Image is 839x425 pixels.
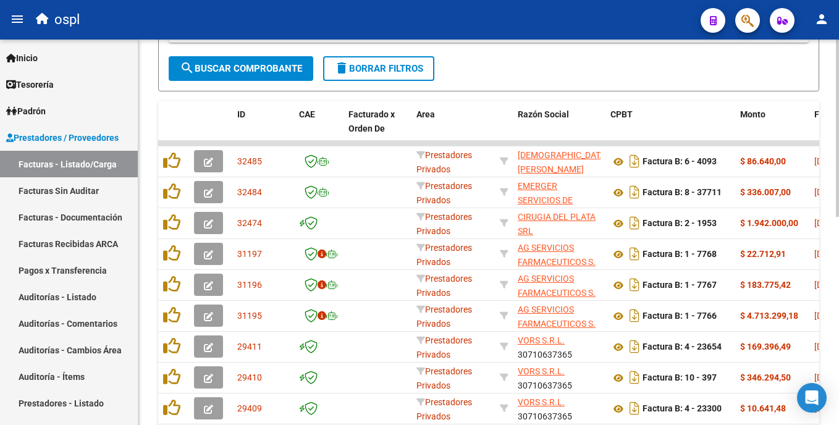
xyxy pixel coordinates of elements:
div: 30710637365 [518,334,601,360]
strong: $ 22.712,91 [740,249,786,259]
span: 32474 [237,218,262,228]
span: Tesorería [6,78,54,91]
span: CIRUGIA DEL PLATA SRL [518,212,596,236]
strong: Factura B: 6 - 4093 [643,157,717,167]
span: 29409 [237,403,262,413]
span: Prestadores Privados [416,150,472,174]
div: 30715468340 [518,241,601,267]
mat-icon: menu [10,12,25,27]
div: 30710349394 [518,210,601,236]
strong: Factura B: 4 - 23300 [643,404,722,414]
div: 30677512519 [518,179,601,205]
strong: Factura B: 1 - 7766 [643,311,717,321]
i: Descargar documento [626,275,643,295]
i: Descargar documento [626,182,643,202]
span: Area [416,109,435,119]
mat-icon: person [814,12,829,27]
span: Prestadores Privados [416,397,472,421]
span: AG SERVICIOS FARMACEUTICOS S. A. [518,243,596,281]
span: AG SERVICIOS FARMACEUTICOS S. A. [518,305,596,343]
span: Prestadores Privados [416,212,472,236]
span: CPBT [610,109,633,119]
datatable-header-cell: Area [411,101,495,156]
datatable-header-cell: CAE [294,101,344,156]
strong: $ 86.640,00 [740,156,786,166]
mat-icon: search [180,61,195,75]
span: [DEMOGRAPHIC_DATA][PERSON_NAME] [518,150,608,174]
span: ID [237,109,245,119]
strong: Factura B: 1 - 7767 [643,280,717,290]
mat-icon: delete [334,61,349,75]
i: Descargar documento [626,337,643,356]
span: Prestadores / Proveedores [6,131,119,145]
strong: $ 169.396,49 [740,342,791,351]
i: Descargar documento [626,151,643,171]
strong: $ 183.775,42 [740,280,791,290]
i: Descargar documento [626,398,643,418]
span: EMERGER SERVICIOS DE SALUD S.A. [518,181,573,219]
datatable-header-cell: CPBT [605,101,735,156]
strong: $ 10.641,48 [740,403,786,413]
span: ospl [54,6,80,33]
datatable-header-cell: ID [232,101,294,156]
span: 29410 [237,372,262,382]
button: Buscar Comprobante [169,56,313,81]
strong: Factura B: 1 - 7768 [643,250,717,259]
i: Descargar documento [626,306,643,326]
div: 30710637365 [518,364,601,390]
span: Prestadores Privados [416,243,472,267]
strong: Factura B: 2 - 1953 [643,219,717,229]
strong: $ 1.942.000,00 [740,218,798,228]
div: 20148191191 [518,148,601,174]
span: Inicio [6,51,38,65]
span: Padrón [6,104,46,118]
div: Open Intercom Messenger [797,383,827,413]
i: Descargar documento [626,213,643,233]
span: VORS S.R.L. [518,397,565,407]
strong: $ 336.007,00 [740,187,791,197]
strong: $ 346.294,50 [740,372,791,382]
span: 32484 [237,187,262,197]
span: Razón Social [518,109,569,119]
span: 31196 [237,280,262,290]
span: Borrar Filtros [334,63,423,74]
span: Prestadores Privados [416,335,472,360]
div: 30715468340 [518,272,601,298]
i: Descargar documento [626,368,643,387]
span: Facturado x Orden De [348,109,395,133]
i: Descargar documento [626,244,643,264]
span: 31195 [237,311,262,321]
span: AG SERVICIOS FARMACEUTICOS S. A. [518,274,596,312]
span: Prestadores Privados [416,305,472,329]
strong: Factura B: 10 - 397 [643,373,717,383]
span: 32485 [237,156,262,166]
span: VORS S.R.L. [518,366,565,376]
strong: Factura B: 4 - 23654 [643,342,722,352]
div: 30715468340 [518,303,601,329]
span: Prestadores Privados [416,274,472,298]
datatable-header-cell: Razón Social [513,101,605,156]
span: VORS S.R.L. [518,335,565,345]
span: Buscar Comprobante [180,63,302,74]
span: Monto [740,109,765,119]
datatable-header-cell: Facturado x Orden De [344,101,411,156]
span: Prestadores Privados [416,366,472,390]
strong: $ 4.713.299,18 [740,311,798,321]
div: 30710637365 [518,395,601,421]
span: Prestadores Privados [416,181,472,205]
span: CAE [299,109,315,119]
datatable-header-cell: Monto [735,101,809,156]
strong: Factura B: 8 - 37711 [643,188,722,198]
span: 29411 [237,342,262,351]
button: Borrar Filtros [323,56,434,81]
span: 31197 [237,249,262,259]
